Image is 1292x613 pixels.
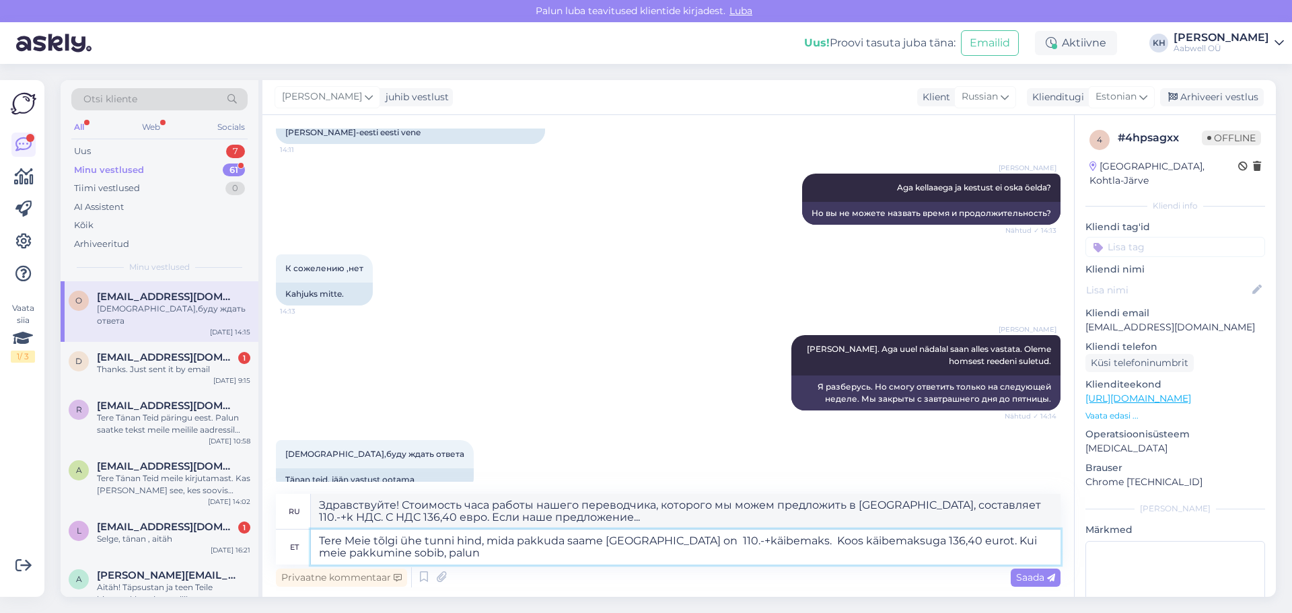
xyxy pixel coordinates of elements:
div: [PERSON_NAME] [1174,32,1269,43]
p: Märkmed [1085,523,1265,537]
span: l [77,526,81,536]
div: [DEMOGRAPHIC_DATA],буду ждать ответа [97,303,250,327]
div: Web [139,118,163,136]
div: Vaata siia [11,302,35,363]
div: Но вы не можете назвать время и продолжительность? [802,202,1061,225]
a: [URL][DOMAIN_NAME] [1085,392,1191,404]
span: [PERSON_NAME] [999,324,1056,334]
p: Kliendi email [1085,306,1265,320]
div: Tänan teid, jään vastust ootama [276,468,474,491]
div: [DATE] 9:15 [213,375,250,386]
span: 14:13 [280,306,330,316]
div: 0 [225,182,245,195]
span: Nähtud ✓ 14:13 [1005,225,1056,236]
div: Thanks. Just sent it by email [97,363,250,375]
div: Klienditugi [1027,90,1084,104]
div: [DATE] 16:21 [211,545,250,555]
span: r [76,404,82,414]
p: Kliendi nimi [1085,262,1265,277]
textarea: Здравствуйте! Стоимость часа работы нашего переводчика, которого мы можем предложить в [GEOGRAPHI... [311,494,1061,529]
p: Klienditeekond [1085,377,1265,392]
div: Aabwell OÜ [1174,43,1269,54]
div: Minu vestlused [74,164,144,177]
div: Kõik [74,219,94,232]
p: Kliendi tag'id [1085,220,1265,234]
div: [DATE] 14:02 [208,497,250,507]
div: Tiimi vestlused [74,182,140,195]
span: 14:11 [280,145,330,155]
span: a [76,465,82,475]
div: [DATE] 10:58 [209,436,250,446]
span: alex@smart-train.com [97,569,237,581]
span: [PERSON_NAME]. Aga uuel nädalal saan alles vastata. Oleme homsest reedeni suletud. [807,344,1053,366]
a: [PERSON_NAME]Aabwell OÜ [1174,32,1284,54]
div: Privaatne kommentaar [276,569,407,587]
span: [PERSON_NAME] [999,163,1056,173]
p: [EMAIL_ADDRESS][DOMAIN_NAME] [1085,320,1265,334]
span: К сожелению ,нет [285,263,363,273]
span: Otsi kliente [83,92,137,106]
div: # 4hpsagxx [1118,130,1202,146]
span: liljak.ou@gmail.com [97,521,237,533]
div: Tere Tänan Teid päringu eest. Palun saatke tekst meile meilile aadressil [EMAIL_ADDRESS][DOMAIN_N... [97,412,250,436]
span: dpankov91@gmail.com [97,351,237,363]
p: Kliendi telefon [1085,340,1265,354]
div: 7 [226,145,245,158]
div: [PERSON_NAME] [1085,503,1265,515]
div: All [71,118,87,136]
span: o [75,295,82,305]
div: 61 [223,164,245,177]
div: Aktiivne [1035,31,1117,55]
div: Aitäh! Täpsustan ja teen Teile hinnapakkumise meilile. [97,581,250,606]
p: Operatsioonisüsteem [1085,427,1265,441]
div: Arhiveeri vestlus [1160,88,1264,106]
p: Brauser [1085,461,1265,475]
input: Lisa nimi [1086,283,1250,297]
div: Kahjuks mitte. [276,283,373,305]
span: [DEMOGRAPHIC_DATA],буду ждать ответа [285,449,464,459]
button: Emailid [961,30,1019,56]
b: Uus! [804,36,830,49]
div: Я разберусь. Но смогу ответить только на следующей неделе. Мы закрыты с завтрашнего дня до пятницы. [791,375,1061,410]
div: AI Assistent [74,201,124,214]
span: raunouus@gmail.com [97,400,237,412]
div: 1 [238,521,250,534]
img: Askly Logo [11,91,36,116]
span: d [75,356,82,366]
div: Uus [74,145,91,158]
span: alsorgin@gmail.com [97,460,237,472]
div: ru [289,500,300,523]
span: [PERSON_NAME] [282,89,362,104]
div: Küsi telefoninumbrit [1085,354,1194,372]
div: [DATE] 14:15 [210,327,250,337]
span: Luba [725,5,756,17]
input: Lisa tag [1085,237,1265,257]
p: Vaata edasi ... [1085,410,1265,422]
div: Kliendi info [1085,200,1265,212]
span: Minu vestlused [129,261,190,273]
span: Estonian [1096,89,1137,104]
p: [MEDICAL_DATA] [1085,441,1265,456]
div: juhib vestlust [380,90,449,104]
div: Proovi tasuta juba täna: [804,35,956,51]
div: Selge, tänan , aitäh [97,533,250,545]
div: 1 / 3 [11,351,35,363]
div: Arhiveeritud [74,238,129,251]
span: Nähtud ✓ 14:14 [1005,411,1056,421]
span: 4 [1097,135,1102,145]
textarea: Tere Meie tõlgi ühe tunni hind, mida pakkuda saame [GEOGRAPHIC_DATA] on 110.-+käibemaks. Koos käi... [311,530,1061,565]
div: Socials [215,118,248,136]
span: a [76,574,82,584]
div: Tere Tänan Teid meile kirjutamast. Kas [PERSON_NAME] see, kes soovis vandetõlget. Meie kahjuks va... [97,472,250,497]
span: Saada [1016,571,1055,583]
span: oleggvo@hot.ee [97,291,237,303]
div: [GEOGRAPHIC_DATA], Kohtla-Järve [1089,159,1238,188]
div: et [290,536,299,558]
div: Klient [917,90,950,104]
p: Chrome [TECHNICAL_ID] [1085,475,1265,489]
span: Aga kellaaega ja kestust ei oska öelda? [897,182,1051,192]
div: 1 [238,352,250,364]
span: Offline [1202,131,1261,145]
div: KH [1149,34,1168,52]
span: Russian [962,89,998,104]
